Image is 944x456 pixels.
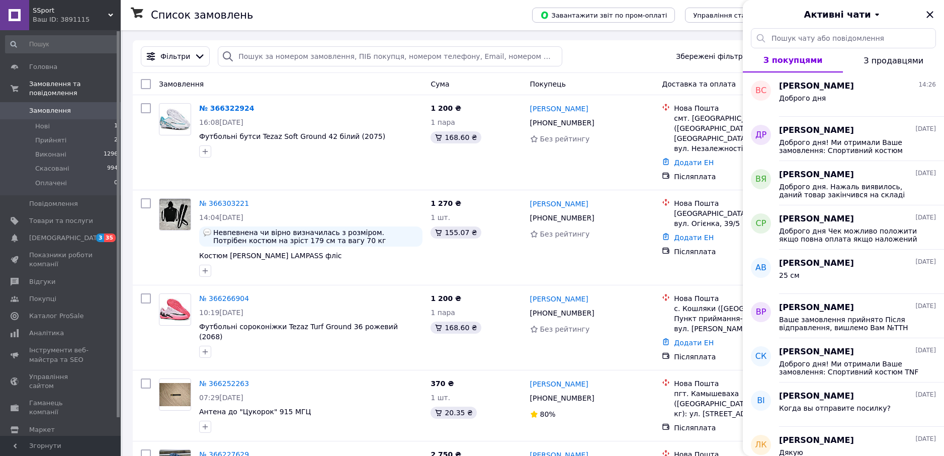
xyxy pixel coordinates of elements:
[540,410,556,418] span: 80%
[843,48,944,72] button: З продавцями
[199,408,311,416] a: Антена до "Цукорок" 915 МГЦ
[29,251,93,269] span: Показники роботи компанії
[864,56,923,65] span: З продавцями
[35,164,69,173] span: Скасовані
[431,131,481,143] div: 168.60 ₴
[779,227,922,243] span: Доброго дня Чек можливо положити якщо повна оплата якщо наложений платіж чек не ложиться Можливо ...
[674,378,812,389] div: Нова Пошта
[530,379,588,389] a: [PERSON_NAME]
[915,391,936,399] span: [DATE]
[756,218,766,230] span: СР
[159,378,191,411] a: Фото товару
[755,85,766,97] span: ВС
[431,294,461,302] span: 1 200 ₴
[159,293,191,326] a: Фото товару
[33,15,121,24] div: Ваш ID: 3891115
[29,425,55,434] span: Маркет
[755,129,766,141] span: ДР
[29,216,93,225] span: Товари та послуги
[779,125,854,136] span: [PERSON_NAME]
[530,104,588,114] a: [PERSON_NAME]
[431,379,454,388] span: 370 ₴
[199,323,398,341] a: Футбольні сороконіжки Tezaz Turf Ground 36 рожевий (2068)
[755,174,766,185] span: ВЯ
[755,351,767,362] span: СК
[35,150,66,159] span: Виконані
[104,150,118,159] span: 1296
[431,118,455,126] span: 1 пара
[528,116,596,130] div: [PHONE_NUMBER]
[203,229,211,237] img: :speech_balloon:
[114,136,118,145] span: 2
[29,294,56,303] span: Покупці
[530,199,588,209] a: [PERSON_NAME]
[779,391,854,402] span: [PERSON_NAME]
[96,234,104,242] span: 3
[530,80,566,88] span: Покупець
[530,294,588,304] a: [PERSON_NAME]
[779,138,922,155] span: Доброго дня! Ми отримали Ваше замовлення: Спортивний костюм [PERSON_NAME] (Графіт) Артикул: SI001...
[431,309,455,317] span: 1 пара
[915,258,936,266] span: [DATE]
[662,80,736,88] span: Доставка та оплата
[915,302,936,311] span: [DATE]
[431,104,461,112] span: 1 200 ₴
[540,11,667,20] span: Завантажити звіт по пром-оплаті
[674,389,812,419] div: пгт. Камышеваха ([GEOGRAPHIC_DATA].), №1 (до 200 кг): ул. [STREET_ADDRESS]
[779,94,826,102] span: Доброго дня
[218,46,562,66] input: Пошук за номером замовлення, ПІБ покупця, номером телефону, Email, номером накладної
[199,294,249,302] a: № 366266904
[915,169,936,178] span: [DATE]
[779,360,922,376] span: Доброго дня! Ми отримали Ваше замовлення: Спортивний костюм TNF анорак сірий Артикул: Т0049 Розмі...
[779,213,854,225] span: [PERSON_NAME]
[159,108,191,130] img: Фото товару
[674,198,812,208] div: Нова Пошта
[159,198,191,231] a: Фото товару
[674,293,812,303] div: Нова Пошта
[199,252,342,260] a: Костюм [PERSON_NAME] LAMPASS фліс
[199,118,243,126] span: 16:08[DATE]
[114,179,118,188] span: 0
[431,80,449,88] span: Cума
[199,379,249,388] a: № 366252263
[915,213,936,222] span: [DATE]
[755,262,766,274] span: АВ
[199,132,385,140] span: Футбольні бутси Tezaz Soft Ground 42 білий (2075)
[779,404,891,412] span: Когда вы отправите посилку?
[779,81,854,92] span: [PERSON_NAME]
[159,103,191,135] a: Фото товару
[779,258,854,269] span: [PERSON_NAME]
[915,125,936,133] span: [DATE]
[674,208,812,229] div: [GEOGRAPHIC_DATA], №9 (до 30 кг): вул. Огієнка, 39/5
[779,346,854,358] span: [PERSON_NAME]
[674,113,812,154] div: смт. [GEOGRAPHIC_DATA] ([GEOGRAPHIC_DATA], [GEOGRAPHIC_DATA].), №2 (до 10 кг): вул. Незалежності,...
[743,117,944,161] button: ДР[PERSON_NAME][DATE]Доброго дня! Ми отримали Ваше замовлення: Спортивний костюм [PERSON_NAME] (Г...
[674,423,812,433] div: Післяплата
[431,226,481,239] div: 155.07 ₴
[540,135,590,143] span: Без рейтингу
[743,294,944,338] button: вР[PERSON_NAME][DATE]Ваше замовлення прийнято Після відправлення, вишлемо Вам №ТТН Дякуємо за пок...
[151,9,253,21] h1: Список замовлень
[674,234,714,242] a: Додати ЕН
[693,12,770,19] span: Управління статусами
[431,322,481,334] div: 168.60 ₴
[199,104,254,112] a: № 366322924
[924,9,936,21] button: Закрити
[915,435,936,443] span: [DATE]
[743,72,944,117] button: ВС[PERSON_NAME]14:26Доброго дня
[431,407,476,419] div: 20.35 ₴
[159,383,191,407] img: Фото товару
[29,80,121,98] span: Замовлення та повідомлення
[779,169,854,181] span: [PERSON_NAME]
[763,55,823,65] span: З покупцями
[35,179,67,188] span: Оплачені
[674,159,714,167] a: Додати ЕН
[528,306,596,320] div: [PHONE_NUMBER]
[29,62,57,71] span: Головна
[676,51,749,61] span: Збережені фільтри:
[5,35,119,53] input: Пошук
[29,329,64,338] span: Аналітика
[804,8,871,21] span: Активні чати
